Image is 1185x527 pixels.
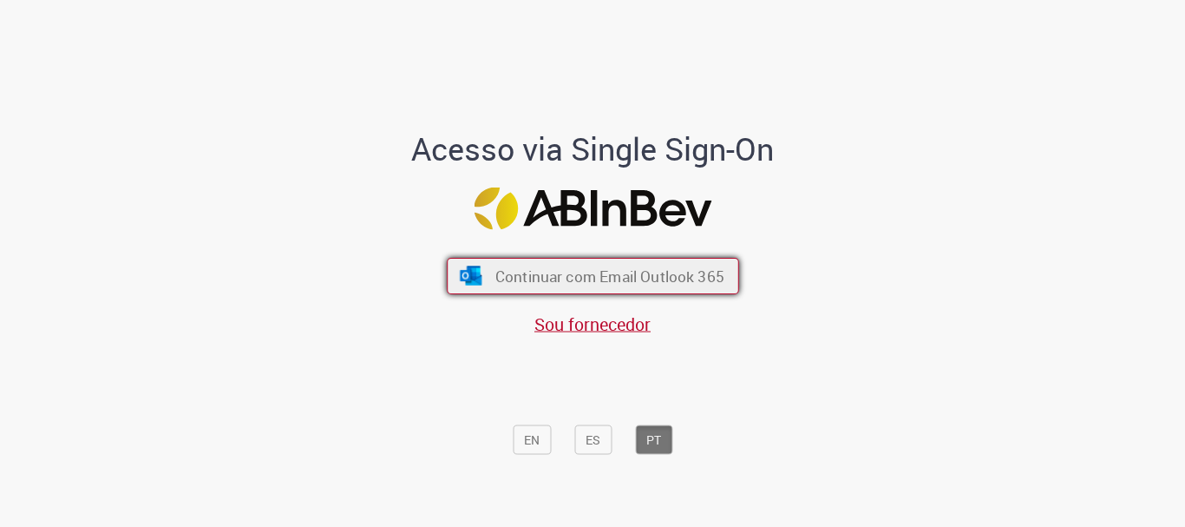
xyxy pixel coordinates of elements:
button: ES [574,425,612,455]
button: ícone Azure/Microsoft 360 Continuar com Email Outlook 365 [447,258,739,294]
span: Continuar com Email Outlook 365 [494,267,723,287]
button: EN [513,425,551,455]
img: ícone Azure/Microsoft 360 [458,267,483,286]
h1: Acesso via Single Sign-On [352,132,834,167]
img: Logo ABInBev [474,188,711,230]
a: Sou fornecedor [534,313,651,336]
button: PT [635,425,672,455]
